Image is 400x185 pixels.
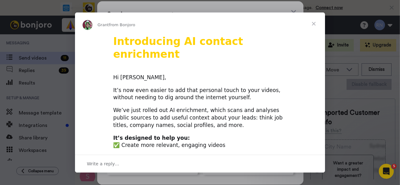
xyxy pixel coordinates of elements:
div: ✅ Create more relevant, engaging videos ✅ Save time researching new leads ✅ Increase response rat... [113,134,287,164]
b: It’s designed to help you: [113,135,190,141]
b: Introducing AI contact enrichment [113,35,243,60]
span: from Bonjoro [109,22,135,27]
span: Close [302,12,325,35]
div: We’ve just rolled out AI enrichment, which scans and analyses public sources to add useful contex... [113,107,287,129]
span: Write a reply… [87,160,119,168]
div: It’s now even easier to add that personal touch to your videos, without needing to dig around the... [113,87,287,102]
span: Grant [97,22,109,27]
img: Profile image for Grant [82,20,92,30]
div: Hi [PERSON_NAME], [113,74,287,81]
div: Open conversation and reply [75,155,325,173]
